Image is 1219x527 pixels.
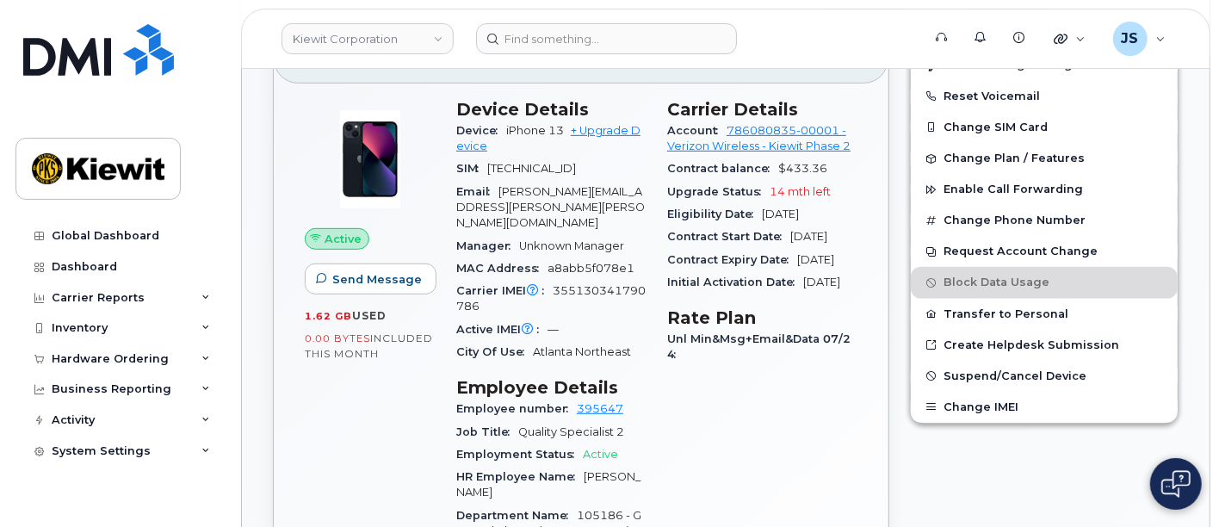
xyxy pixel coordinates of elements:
[456,377,647,398] h3: Employee Details
[577,402,623,415] a: 395647
[476,23,737,54] input: Find something...
[506,124,564,137] span: iPhone 13
[911,174,1178,205] button: Enable Call Forwarding
[456,99,647,120] h3: Device Details
[456,425,518,438] span: Job Title
[456,284,553,297] span: Carrier IMEI
[667,230,790,243] span: Contract Start Date
[925,58,1080,74] span: Add Roaming Package
[305,332,370,344] span: 0.00 Bytes
[456,470,584,483] span: HR Employee Name
[332,271,422,288] span: Send Message
[944,369,1086,382] span: Suspend/Cancel Device
[911,205,1178,236] button: Change Phone Number
[944,183,1083,196] span: Enable Call Forwarding
[790,230,827,243] span: [DATE]
[583,448,618,461] span: Active
[911,361,1178,392] button: Suspend/Cancel Device
[667,276,803,288] span: Initial Activation Date
[803,276,840,288] span: [DATE]
[667,99,857,120] h3: Carrier Details
[667,124,727,137] span: Account
[667,307,857,328] h3: Rate Plan
[456,509,577,522] span: Department Name
[1042,22,1098,56] div: Quicklinks
[352,309,387,322] span: used
[911,112,1178,143] button: Change SIM Card
[911,299,1178,330] button: Transfer to Personal
[305,310,352,322] span: 1.62 GB
[456,323,548,336] span: Active IMEI
[667,162,778,175] span: Contract balance
[1161,470,1191,498] img: Open chat
[911,143,1178,174] button: Change Plan / Features
[456,185,645,230] span: [PERSON_NAME][EMAIL_ADDRESS][PERSON_NAME][PERSON_NAME][DOMAIN_NAME]
[548,323,559,336] span: —
[548,262,634,275] span: a8abb5f078e1
[456,124,506,137] span: Device
[305,263,436,294] button: Send Message
[533,345,631,358] span: Atlanta Northeast
[1122,28,1139,49] span: JS
[770,185,831,198] span: 14 mth left
[667,124,851,152] a: 786080835-00001 - Verizon Wireless - Kiewit Phase 2
[456,239,519,252] span: Manager
[456,402,577,415] span: Employee number
[456,448,583,461] span: Employment Status
[667,332,851,361] span: Unl Min&Msg+Email&Data 07/24
[282,23,454,54] a: Kiewit Corporation
[762,208,799,220] span: [DATE]
[667,185,770,198] span: Upgrade Status
[667,253,797,266] span: Contract Expiry Date
[911,392,1178,423] button: Change IMEI
[911,330,1178,361] a: Create Helpdesk Submission
[519,239,624,252] span: Unknown Manager
[456,345,533,358] span: City Of Use
[518,425,624,438] span: Quality Specialist 2
[911,81,1178,112] button: Reset Voicemail
[456,262,548,275] span: MAC Address
[487,162,576,175] span: [TECHNICAL_ID]
[911,267,1178,298] button: Block Data Usage
[325,231,362,247] span: Active
[456,162,487,175] span: SIM
[319,108,422,211] img: image20231002-3703462-1ig824h.jpeg
[1101,22,1178,56] div: Jenna Savard
[305,332,433,360] span: included this month
[778,162,827,175] span: $433.36
[911,236,1178,267] button: Request Account Change
[944,152,1085,165] span: Change Plan / Features
[667,208,762,220] span: Eligibility Date
[797,253,834,266] span: [DATE]
[456,185,498,198] span: Email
